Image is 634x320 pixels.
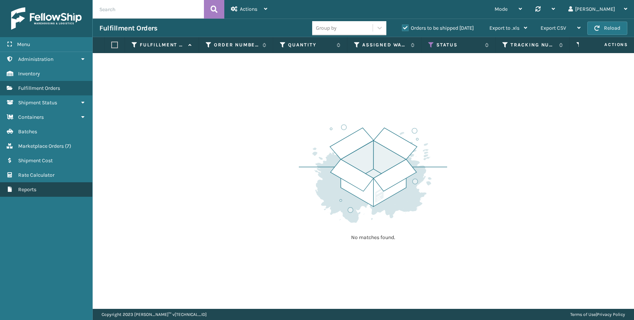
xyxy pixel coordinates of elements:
[511,42,555,48] label: Tracking Number
[362,42,407,48] label: Assigned Warehouse
[18,157,53,164] span: Shipment Cost
[65,143,71,149] span: ( 7 )
[18,99,57,106] span: Shipment Status
[597,312,625,317] a: Privacy Policy
[587,22,627,35] button: Reload
[495,6,508,12] span: Mode
[581,39,633,51] span: Actions
[18,71,40,77] span: Inventory
[570,312,596,317] a: Terms of Use
[240,6,257,12] span: Actions
[11,7,82,30] img: logo
[288,42,333,48] label: Quantity
[18,143,64,149] span: Marketplace Orders
[18,114,44,120] span: Containers
[99,24,157,33] h3: Fulfillment Orders
[402,25,474,31] label: Orders to be shipped [DATE]
[140,42,185,48] label: Fulfillment Order Id
[18,186,36,193] span: Reports
[18,172,55,178] span: Rate Calculator
[102,309,207,320] p: Copyright 2023 [PERSON_NAME]™ v [TECHNICAL_ID]
[214,42,259,48] label: Order Number
[489,25,519,31] span: Export to .xls
[541,25,566,31] span: Export CSV
[436,42,481,48] label: Status
[316,24,337,32] div: Group by
[570,309,625,320] div: |
[18,85,60,91] span: Fulfillment Orders
[18,128,37,135] span: Batches
[18,56,53,62] span: Administration
[17,41,30,48] span: Menu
